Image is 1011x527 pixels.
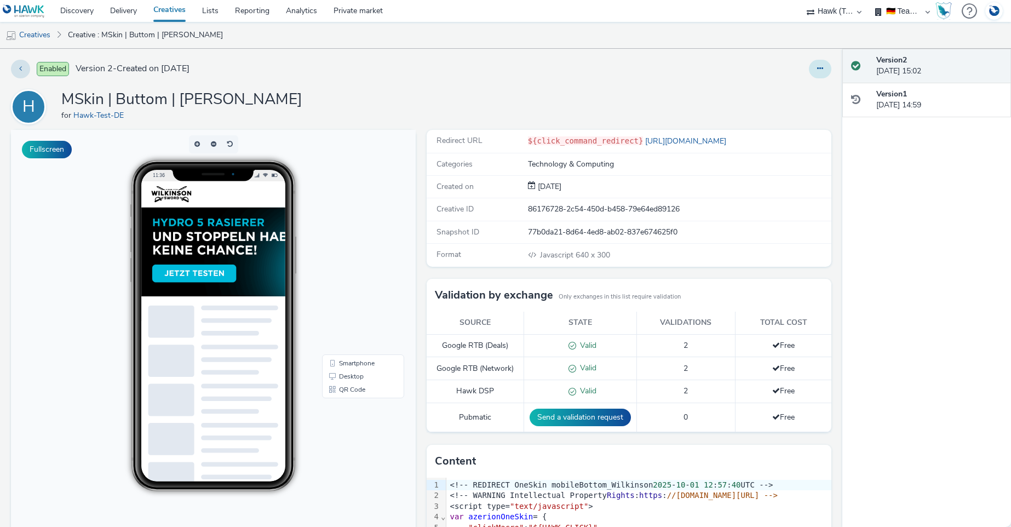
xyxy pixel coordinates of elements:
span: 2 [683,363,688,374]
span: Rights [607,491,635,500]
img: Account DE [986,2,1002,20]
span: 57 [717,480,727,489]
div: <!-- REDIRECT OneSkin mobileBottom_Wilkinson - - : : UTC --> [446,480,831,491]
div: <script type= > [446,501,831,512]
td: Google RTB (Deals) [427,334,524,357]
div: H [22,91,35,122]
td: Google RTB (Network) [427,357,524,380]
button: Fullscreen [22,141,72,158]
span: QR Code [328,256,354,263]
div: 4 [427,512,440,523]
li: QR Code [313,253,391,266]
span: Free [772,412,795,422]
th: Validations [637,312,736,334]
span: Enabled [37,62,69,76]
a: Creative : MSkin | Buttom | [PERSON_NAME] [62,22,228,48]
span: Categories [436,159,473,169]
small: Only exchanges in this list require validation [559,293,681,301]
img: undefined Logo [3,4,45,18]
span: Free [772,363,795,374]
span: 2 [683,386,688,396]
a: [URL][DOMAIN_NAME] [643,136,731,146]
code: ${click_command_redirect} [528,136,644,145]
span: azerionOneSkin [468,512,533,521]
span: Valid [576,340,596,351]
span: //[DOMAIN_NAME][URL] --> [667,491,778,500]
span: Desktop [328,243,353,250]
strong: Version 1 [876,89,907,99]
li: Smartphone [313,227,391,240]
span: https [639,491,662,500]
a: Hawk-Test-DE [73,110,128,121]
th: Source [427,312,524,334]
span: var [450,512,463,521]
h3: Validation by exchange [435,287,553,303]
div: = { [446,512,831,523]
strong: Version 2 [876,55,907,65]
div: 2 [427,490,440,501]
div: Technology & Computing [528,159,831,170]
span: 10 [676,480,686,489]
span: Free [772,340,795,351]
div: <!-- WARNING Intellectual Property : : [446,490,831,501]
div: 3 [427,501,440,512]
li: Desktop [313,240,391,253]
span: 640 x 300 [539,250,610,260]
span: 40 [732,480,741,489]
td: Hawk DSP [427,380,524,403]
span: Fold line [440,512,446,521]
div: Creation 01 October 2025, 14:59 [536,181,561,192]
td: Pubmatic [427,403,524,432]
th: Total cost [735,312,831,334]
span: "text/javascript" [510,502,588,511]
span: 2 [683,340,688,351]
h1: MSkin | Buttom | [PERSON_NAME] [61,89,302,110]
span: Valid [576,386,596,396]
a: H [11,101,50,112]
span: Smartphone [328,230,364,237]
h3: Content [435,453,476,469]
span: [DATE] [536,181,561,192]
span: Version 2 - Created on [DATE] [76,62,189,75]
div: [DATE] 14:59 [876,89,1002,111]
button: Send a validation request [530,409,631,426]
span: Creative ID [436,204,474,214]
span: 12 [704,480,713,489]
span: Format [436,249,461,260]
div: 86176728-2c54-450d-b458-79e64ed89126 [528,204,831,215]
span: Free [772,386,795,396]
span: 11:36 [142,42,154,48]
span: Created on [436,181,474,192]
span: 0 [683,412,688,422]
img: mobile [5,30,16,41]
th: State [524,312,637,334]
span: for [61,110,73,121]
a: Hawk Academy [935,2,956,20]
span: 01 [690,480,699,489]
div: 1 [427,480,440,491]
span: Javascript [540,250,576,260]
img: Hawk Academy [935,2,952,20]
span: Valid [576,363,596,373]
div: [DATE] 15:02 [876,55,1002,77]
div: 77b0da21-8d64-4ed8-ab02-837e674625f0 [528,227,831,238]
span: Redirect URL [436,135,482,146]
span: Snapshot ID [436,227,479,237]
span: 2025 [653,480,671,489]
